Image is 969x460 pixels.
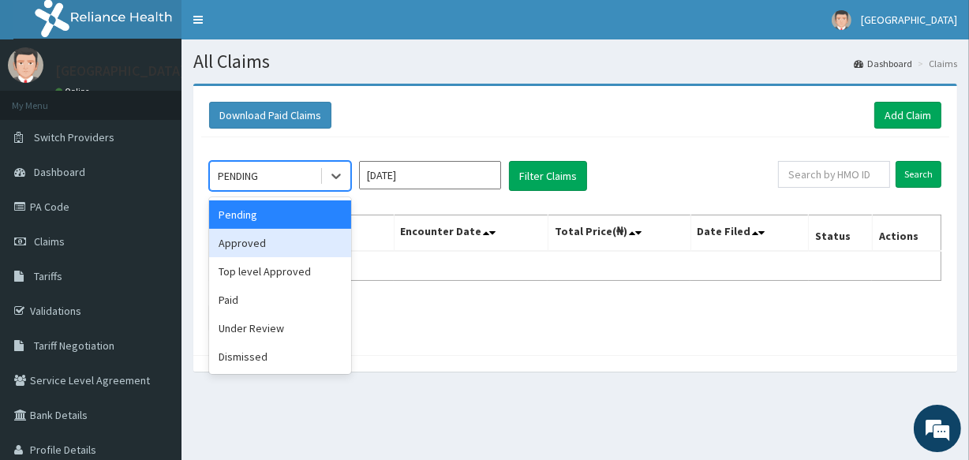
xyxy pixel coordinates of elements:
[55,86,93,97] a: Online
[394,215,548,252] th: Encounter Date
[209,102,331,129] button: Download Paid Claims
[209,286,351,314] div: Paid
[34,234,65,249] span: Claims
[854,57,912,70] a: Dashboard
[861,13,957,27] span: [GEOGRAPHIC_DATA]
[209,229,351,257] div: Approved
[34,130,114,144] span: Switch Providers
[778,161,890,188] input: Search by HMO ID
[193,51,957,72] h1: All Claims
[359,161,501,189] input: Select Month and Year
[690,215,809,252] th: Date Filed
[209,314,351,342] div: Under Review
[872,215,941,252] th: Actions
[914,57,957,70] li: Claims
[832,10,851,30] img: User Image
[548,215,690,252] th: Total Price(₦)
[874,102,941,129] a: Add Claim
[209,200,351,229] div: Pending
[896,161,941,188] input: Search
[218,168,258,184] div: PENDING
[34,165,85,179] span: Dashboard
[209,342,351,371] div: Dismissed
[809,215,873,252] th: Status
[209,257,351,286] div: Top level Approved
[34,338,114,353] span: Tariff Negotiation
[509,161,587,191] button: Filter Claims
[8,47,43,83] img: User Image
[55,64,185,78] p: [GEOGRAPHIC_DATA]
[34,269,62,283] span: Tariffs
